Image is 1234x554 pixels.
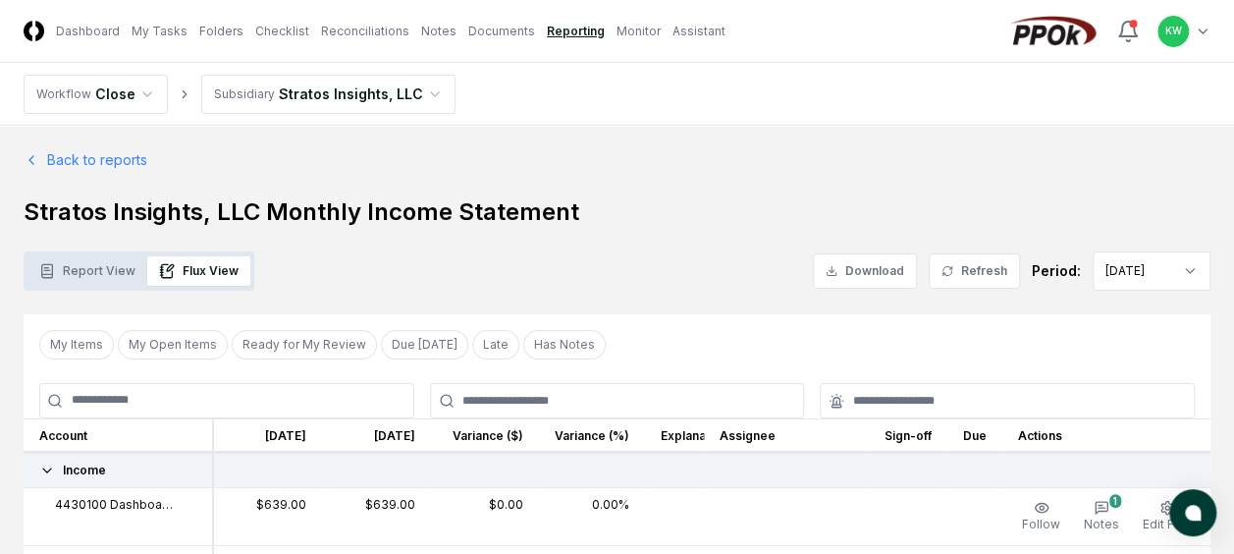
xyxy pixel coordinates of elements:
[1084,517,1119,531] span: Notes
[322,418,431,453] th: [DATE]
[255,23,309,40] a: Checklist
[39,330,114,360] button: My Items
[63,462,106,479] span: Income
[1032,260,1081,281] div: Period:
[56,23,120,40] a: Dashboard
[213,418,322,453] th: [DATE]
[672,23,725,40] a: Assistant
[421,23,456,40] a: Notes
[869,418,947,453] th: Sign-off
[1143,517,1191,531] span: Edit Flux
[1169,489,1216,536] button: atlas-launcher
[321,23,409,40] a: Reconciliations
[213,487,322,545] td: $639.00
[539,418,645,453] th: Variance (%)
[468,23,535,40] a: Documents
[947,418,1002,453] th: Due
[199,23,243,40] a: Folders
[55,496,173,514] span: 4430100 Dashboard Suite
[36,85,91,103] div: Workflow
[645,418,704,453] th: Explanation
[24,149,147,170] a: Back to reports
[24,75,456,114] nav: breadcrumb
[1080,496,1123,537] button: 1Notes
[322,487,431,545] td: $639.00
[472,330,519,360] button: Late
[1155,14,1191,49] button: KW
[381,330,468,360] button: Due Today
[813,253,917,289] button: Download
[539,487,645,545] td: 0.00%
[704,418,869,453] th: Assignee
[929,253,1020,289] button: Refresh
[1139,496,1195,537] button: Edit Flux
[1022,517,1060,531] span: Follow
[27,256,147,286] button: Report View
[24,196,1210,228] h1: Stratos Insights, LLC Monthly Income Statement
[1006,16,1100,47] img: PPOk logo
[523,330,606,360] button: Has Notes
[1109,494,1121,508] div: 1
[617,23,661,40] a: Monitor
[24,418,213,453] th: Account
[118,330,228,360] button: My Open Items
[147,256,250,286] button: Flux View
[431,487,539,545] td: $0.00
[431,418,539,453] th: Variance ($)
[1165,24,1182,38] span: KW
[232,330,377,360] button: Ready for My Review
[24,21,44,41] img: Logo
[214,85,275,103] div: Subsidiary
[547,23,605,40] a: Reporting
[1002,418,1210,453] th: Actions
[132,23,188,40] a: My Tasks
[1018,496,1064,537] button: Follow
